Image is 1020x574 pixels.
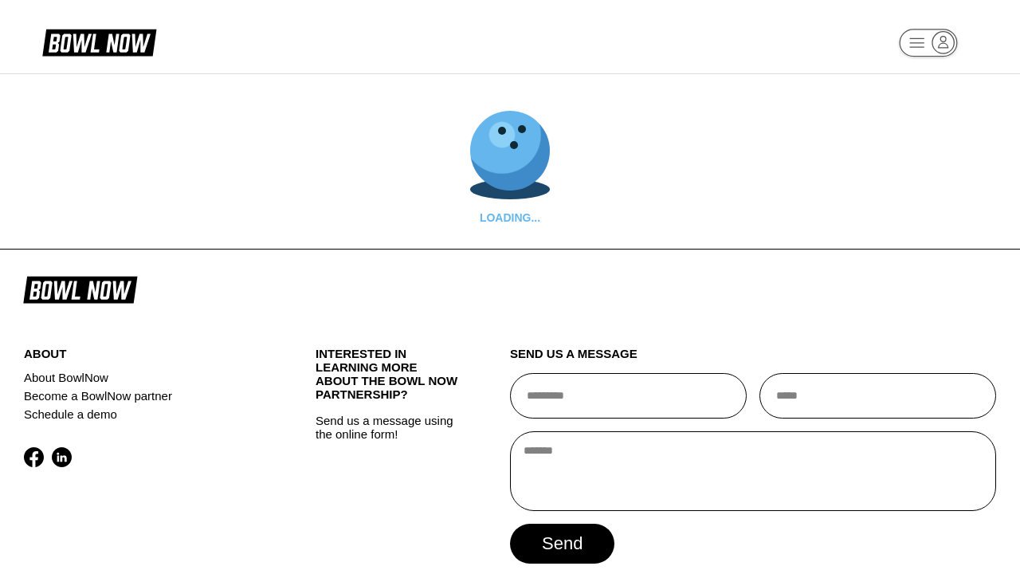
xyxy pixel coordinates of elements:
div: send us a message [510,347,996,373]
a: About BowlNow [24,368,267,387]
div: LOADING... [470,211,550,224]
div: INTERESTED IN LEARNING MORE ABOUT THE BOWL NOW PARTNERSHIP? [316,347,461,414]
button: send [510,524,614,564]
div: about [24,347,267,368]
a: Schedule a demo [24,405,267,423]
a: Become a BowlNow partner [24,387,267,405]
